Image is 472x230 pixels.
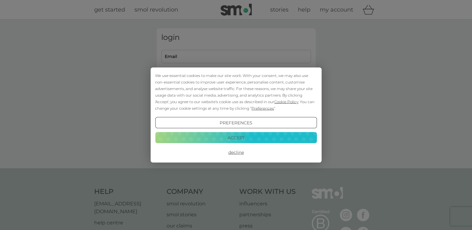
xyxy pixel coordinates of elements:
button: Accept [155,132,317,143]
div: We use essential cookies to make our site work. With your consent, we may also use non-essential ... [155,72,317,112]
span: Preferences [251,106,274,111]
span: Cookie Policy [274,99,298,104]
button: Preferences [155,117,317,128]
div: Cookie Consent Prompt [150,68,321,163]
button: Decline [155,147,317,158]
